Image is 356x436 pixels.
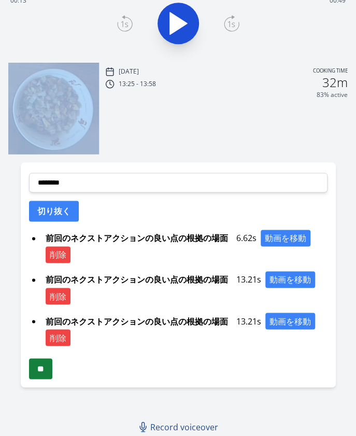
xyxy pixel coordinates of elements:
[41,313,327,346] div: 13.21s
[41,230,327,263] div: 6.62s
[317,91,348,99] p: 83% active
[261,230,310,246] button: 動画を移動
[46,329,70,346] button: 削除
[41,313,232,329] span: 前回のネクストアクションの良い点の根拠の場面
[313,67,348,76] p: Cooking time
[265,313,315,329] button: 動画を移動
[29,201,79,221] button: 切り抜く
[46,288,70,304] button: 削除
[265,271,315,288] button: 動画を移動
[41,271,232,288] span: 前回のネクストアクションの良い点の根拠の場面
[8,63,99,153] img: 250823042644_thumb.jpeg
[150,420,218,433] span: Record voiceover
[41,230,232,246] span: 前回のネクストアクションの良い点の根拠の場面
[41,271,327,304] div: 13.21s
[46,246,70,263] button: 削除
[322,76,348,89] h2: 32m
[119,80,156,88] p: 13:25 - 13:58
[119,67,139,76] p: [DATE]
